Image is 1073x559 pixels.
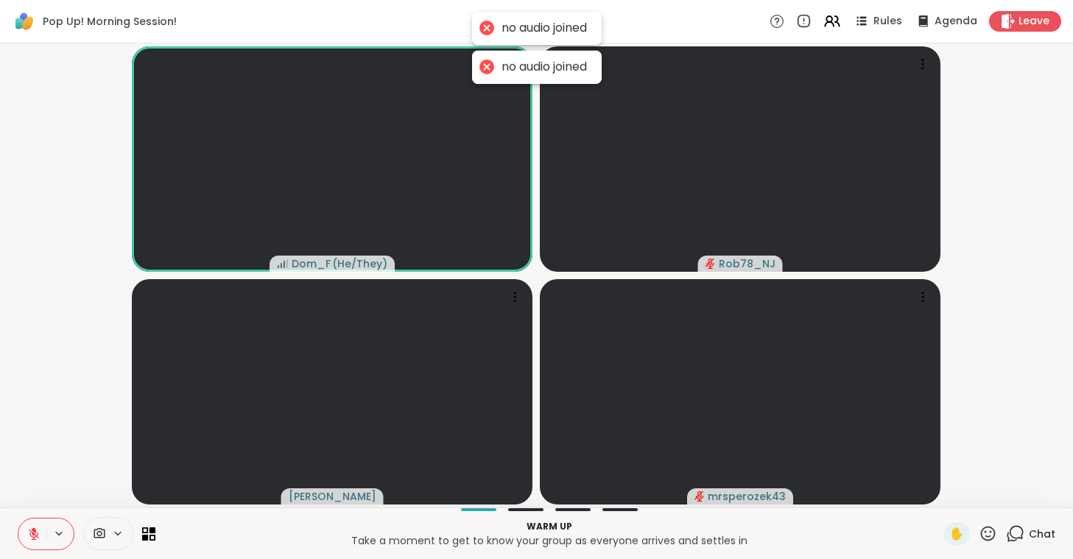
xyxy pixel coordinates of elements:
span: Rob78_NJ [719,256,775,271]
div: no audio joined [502,60,587,75]
span: Pop Up! Morning Session! [43,14,177,29]
div: no audio joined [502,21,587,36]
span: Agenda [935,14,977,29]
span: Dom_F [292,256,331,271]
p: Warm up [164,520,935,533]
img: ShareWell Logomark [12,9,37,34]
span: mrsperozek43 [708,489,786,504]
span: ✋ [949,525,964,543]
span: audio-muted [706,259,716,269]
span: audio-muted [694,491,705,502]
p: Take a moment to get to know your group as everyone arrives and settles in [164,533,935,548]
span: [PERSON_NAME] [289,489,376,504]
span: Leave [1019,14,1049,29]
span: Rules [873,14,902,29]
span: Chat [1029,527,1055,541]
span: ( He/They ) [332,256,387,271]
